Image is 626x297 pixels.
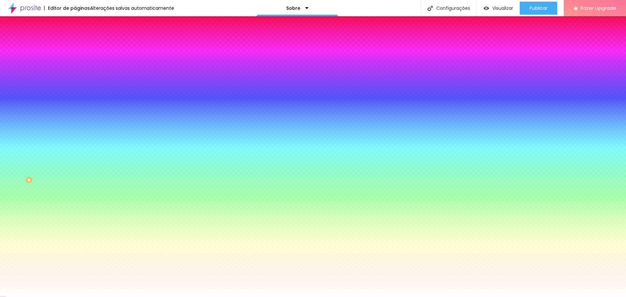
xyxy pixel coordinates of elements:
span: Fazer Upgrade [581,5,616,11]
div: Alterações salvas automaticamente [90,6,174,10]
button: Publicar [520,2,557,15]
button: Visualizar [477,2,520,15]
img: view-1.svg [484,6,489,11]
img: Icone [427,6,433,11]
p: Sobre [286,6,300,10]
span: Publicar [529,6,547,11]
div: Editor de páginas [44,6,90,10]
span: Visualizar [492,6,513,11]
